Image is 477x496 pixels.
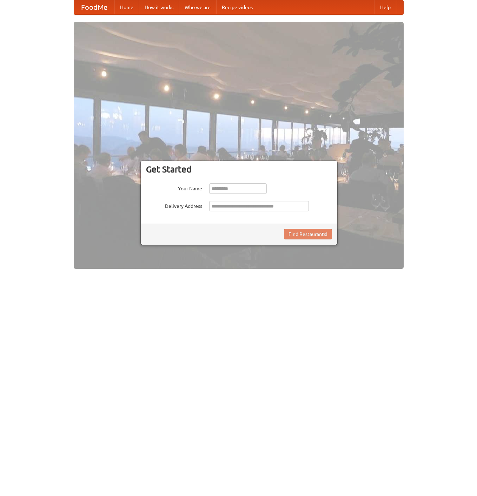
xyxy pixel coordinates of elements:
[146,164,332,175] h3: Get Started
[179,0,216,14] a: Who we are
[146,201,202,210] label: Delivery Address
[74,0,114,14] a: FoodMe
[284,229,332,239] button: Find Restaurants!
[114,0,139,14] a: Home
[139,0,179,14] a: How it works
[146,183,202,192] label: Your Name
[375,0,396,14] a: Help
[216,0,258,14] a: Recipe videos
